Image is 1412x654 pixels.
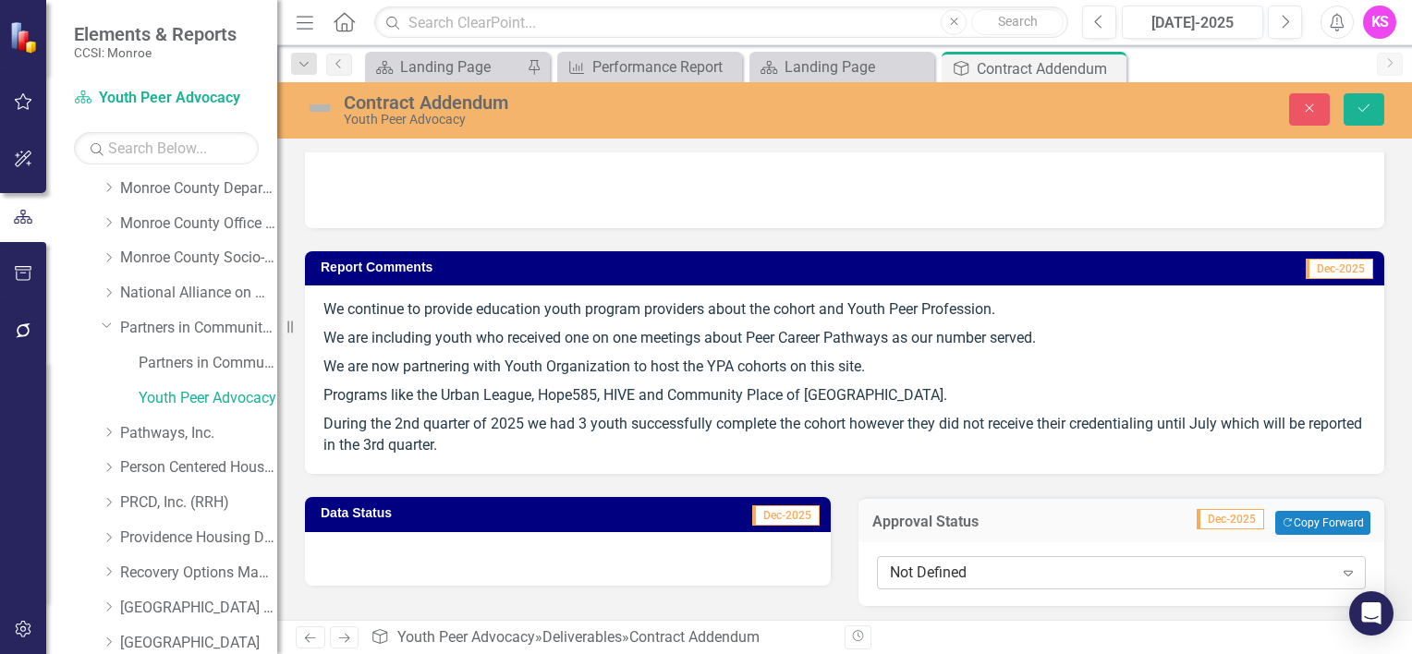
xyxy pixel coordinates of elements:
a: Partners in Community Development [120,318,277,339]
a: Youth Peer Advocacy [397,628,535,646]
input: Search Below... [74,132,259,164]
a: Deliverables [542,628,622,646]
span: Dec-2025 [1306,259,1373,279]
span: Dec-2025 [1197,509,1264,529]
img: Not Defined [305,93,335,123]
a: [GEOGRAPHIC_DATA] (RRH) [120,598,277,619]
div: Landing Page [400,55,522,79]
a: Partners in Community Development (MCOMH Internal) [139,353,277,374]
span: Search [998,14,1038,29]
a: Performance Report [562,55,737,79]
div: Open Intercom Messenger [1349,591,1394,636]
p: We are including youth who received one on one meetings about Peer Career Pathways as our number ... [323,324,1366,353]
button: Search [971,9,1064,35]
h3: Approval Status [872,514,1061,530]
span: Elements & Reports [74,23,237,45]
div: Youth Peer Advocacy [344,113,902,127]
div: Contract Addendum [629,628,760,646]
a: Monroe County Office of Mental Health [120,213,277,235]
a: Landing Page [754,55,930,79]
div: » » [371,627,831,648]
a: Youth Peer Advocacy [139,388,277,409]
a: Monroe County Department of Social Services [120,178,277,200]
a: Landing Page [370,55,522,79]
p: During the 2nd quarter of 2025 we had 3 youth successfully complete the cohort however they did n... [323,410,1366,456]
button: [DATE]-2025 [1122,6,1263,39]
a: [GEOGRAPHIC_DATA] [120,633,277,654]
h3: Report Comments [321,260,972,274]
span: Dec-2025 [752,505,820,526]
div: Landing Page [785,55,930,79]
small: CCSI: Monroe [74,45,237,60]
a: Providence Housing Development Corporation [120,527,277,549]
a: PRCD, Inc. (RRH) [120,492,277,514]
p: We continue to provide education youth program providers about the cohort and Youth Peer Profession. [323,299,1366,324]
div: Performance Report [592,55,737,79]
button: KS [1363,6,1396,39]
a: National Alliance on Mental Illness [120,283,277,304]
p: Programs like the Urban League, Hope585, HIVE and Community Place of [GEOGRAPHIC_DATA]. [323,381,1366,410]
div: Not Defined [890,563,1333,584]
div: Contract Addendum [344,92,902,113]
div: Contract Addendum [977,57,1122,80]
img: ClearPoint Strategy [9,21,42,54]
a: Person Centered Housing Options, Inc. [120,457,277,478]
button: Copy Forward [1275,511,1370,535]
a: Youth Peer Advocacy [74,88,259,109]
input: Search ClearPoint... [374,6,1068,39]
div: [DATE]-2025 [1128,12,1257,34]
h3: Data Status [321,506,575,520]
a: Pathways, Inc. [120,423,277,444]
a: Monroe County Socio-Legal Center [120,248,277,269]
p: We are now partnering with Youth Organization to host the YPA cohorts on this site. [323,353,1366,381]
a: Recovery Options Made Easy [120,563,277,584]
